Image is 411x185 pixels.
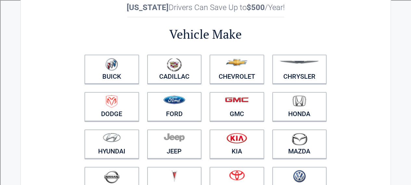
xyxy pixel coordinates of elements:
[106,95,117,108] img: dodge
[210,92,264,121] a: GMC
[147,55,202,84] a: Cadillac
[84,129,139,159] a: Hyundai
[127,3,169,12] b: [US_STATE]
[226,133,247,143] img: kia
[81,26,331,43] h2: Vehicle Make
[81,3,331,12] h2: Drivers Can Save Up to /Year
[105,58,118,71] img: buick
[272,129,327,159] a: Mazda
[210,55,264,84] a: Chevrolet
[167,58,182,72] img: cadillac
[247,3,265,12] b: $500
[3,20,408,26] div: Delete
[164,133,185,142] img: jeep
[291,133,307,145] img: mazda
[279,61,319,64] img: chrysler
[229,170,245,180] img: toyota
[292,95,306,107] img: honda
[3,14,408,20] div: Move To ...
[103,133,121,142] img: hyundai
[84,92,139,121] a: Dodge
[272,55,327,84] a: Chrysler
[3,26,408,32] div: Options
[3,32,408,38] div: Sign out
[3,44,408,49] div: Move To ...
[3,38,408,44] div: Rename
[171,170,177,182] img: pontiac
[3,3,408,8] div: Sort A > Z
[84,55,139,84] a: Buick
[226,59,248,66] img: chevrolet
[147,129,202,159] a: Jeep
[272,92,327,121] a: Honda
[293,170,306,183] img: volkswagen
[147,92,202,121] a: Ford
[104,170,120,183] img: nissan
[210,129,264,159] a: Kia
[225,97,249,102] img: gmc
[163,96,185,104] img: ford
[3,8,408,14] div: Sort New > Old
